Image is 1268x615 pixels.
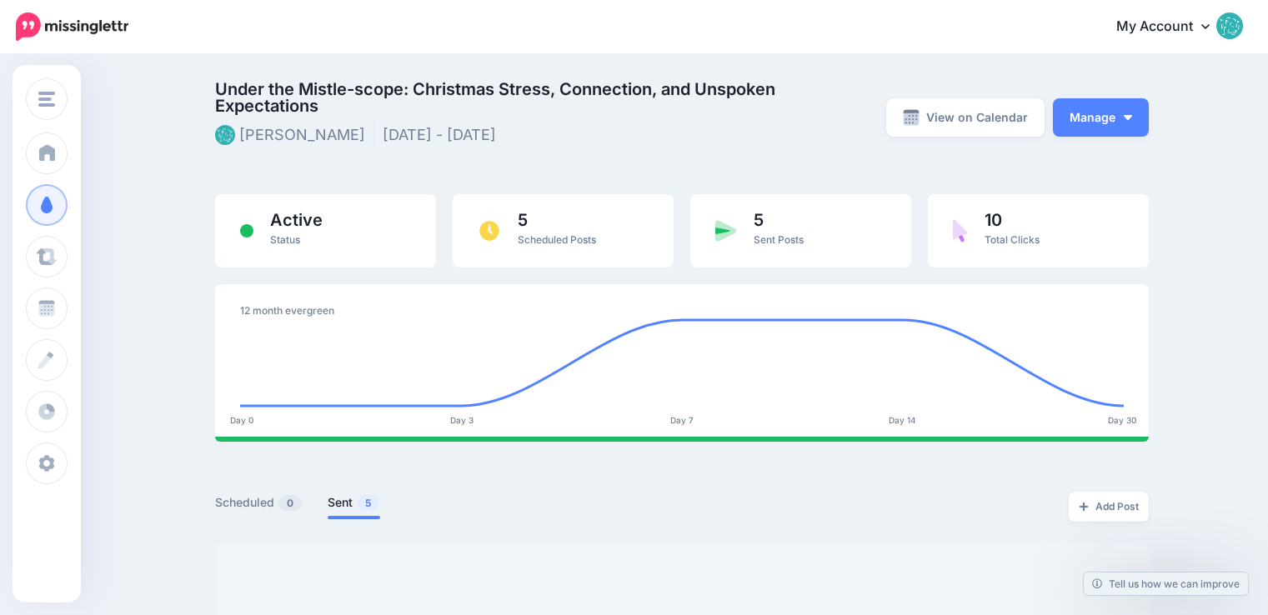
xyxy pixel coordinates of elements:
[1084,572,1248,595] a: Tell us how we can improve
[16,12,128,41] img: Missinglettr
[1097,415,1147,425] div: Day 30
[217,415,267,425] div: Day 0
[518,212,596,228] span: 5
[437,415,487,425] div: Day 3
[270,233,300,246] span: Status
[1069,492,1149,522] a: Add Post
[985,233,1040,246] span: Total Clicks
[1100,7,1243,47] a: My Account
[715,220,737,242] img: paper-plane-green.png
[657,415,707,425] div: Day 7
[215,492,303,512] a: Scheduled0
[215,81,829,114] span: Under the Mistle-scope: Christmas Stress, Connection, and Unspoken Expectations
[886,98,1045,137] a: View on Calendar
[877,415,927,425] div: Day 14
[215,122,374,147] li: [PERSON_NAME]
[328,492,380,512] a: Sent5
[270,212,323,228] span: Active
[38,92,55,107] img: menu.png
[1124,115,1132,120] img: arrow-down-white.png
[953,219,968,242] img: pointer-purple.png
[278,495,302,511] span: 0
[1079,502,1089,512] img: plus-grey-dark.png
[478,219,501,242] img: clock.png
[518,233,596,246] span: Scheduled Posts
[1053,98,1149,137] button: Manage
[754,212,804,228] span: 5
[754,233,804,246] span: Sent Posts
[240,301,1124,321] div: 12 month evergreen
[357,495,379,511] span: 5
[985,212,1040,228] span: 10
[383,122,504,147] li: [DATE] - [DATE]
[903,109,920,126] img: calendar-grey-darker.png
